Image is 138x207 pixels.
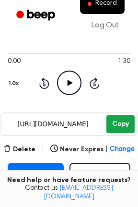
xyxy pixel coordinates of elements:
span: 0:00 [8,57,20,67]
span: | [105,145,108,155]
button: Record [69,163,130,188]
span: Change [110,145,135,155]
button: Never Expires|Change [50,145,135,155]
a: Beep [10,6,64,25]
span: Contact us [6,184,132,201]
button: 1.0x [8,75,22,92]
span: 1:30 [118,57,130,67]
a: Log Out [82,14,128,37]
a: [EMAIL_ADDRESS][DOMAIN_NAME] [44,185,113,200]
span: | [41,144,45,155]
button: Delete [3,145,35,155]
button: Copy [106,115,135,133]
